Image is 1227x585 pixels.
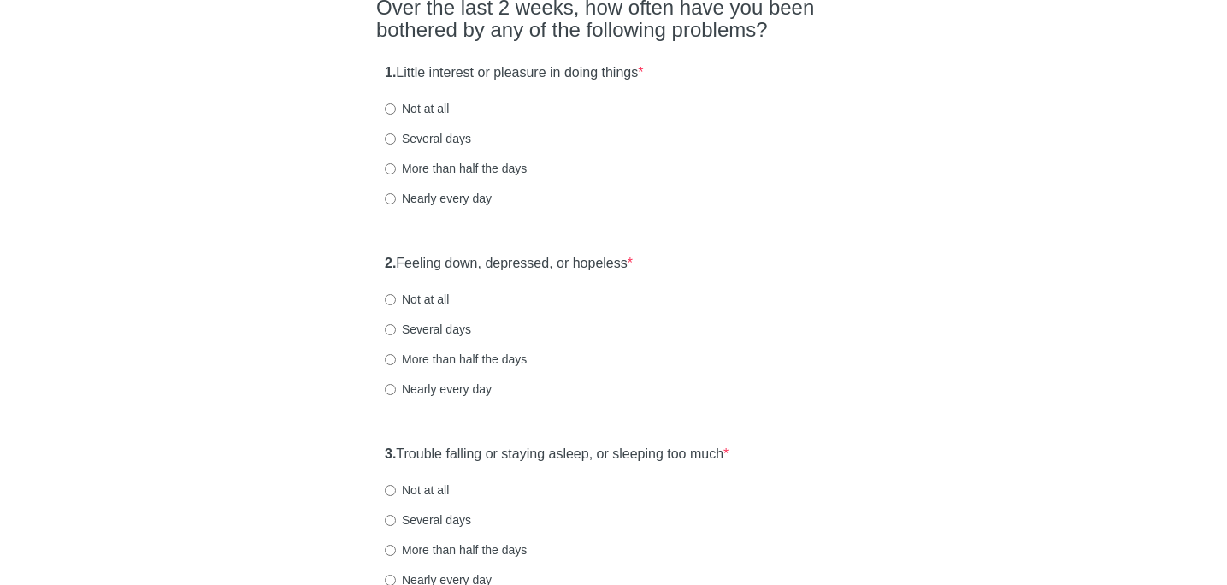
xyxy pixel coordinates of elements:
[385,133,396,145] input: Several days
[385,163,396,174] input: More than half the days
[385,446,396,461] strong: 3.
[385,515,396,526] input: Several days
[385,256,396,270] strong: 2.
[385,291,449,308] label: Not at all
[385,63,643,83] label: Little interest or pleasure in doing things
[385,511,471,529] label: Several days
[385,324,396,335] input: Several days
[385,254,633,274] label: Feeling down, depressed, or hopeless
[385,100,449,117] label: Not at all
[385,485,396,496] input: Not at all
[385,482,449,499] label: Not at all
[385,381,492,398] label: Nearly every day
[385,294,396,305] input: Not at all
[385,384,396,395] input: Nearly every day
[385,65,396,80] strong: 1.
[385,541,527,558] label: More than half the days
[385,103,396,115] input: Not at all
[385,321,471,338] label: Several days
[385,193,396,204] input: Nearly every day
[385,445,729,464] label: Trouble falling or staying asleep, or sleeping too much
[385,160,527,177] label: More than half the days
[385,545,396,556] input: More than half the days
[385,190,492,207] label: Nearly every day
[385,130,471,147] label: Several days
[385,354,396,365] input: More than half the days
[385,351,527,368] label: More than half the days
